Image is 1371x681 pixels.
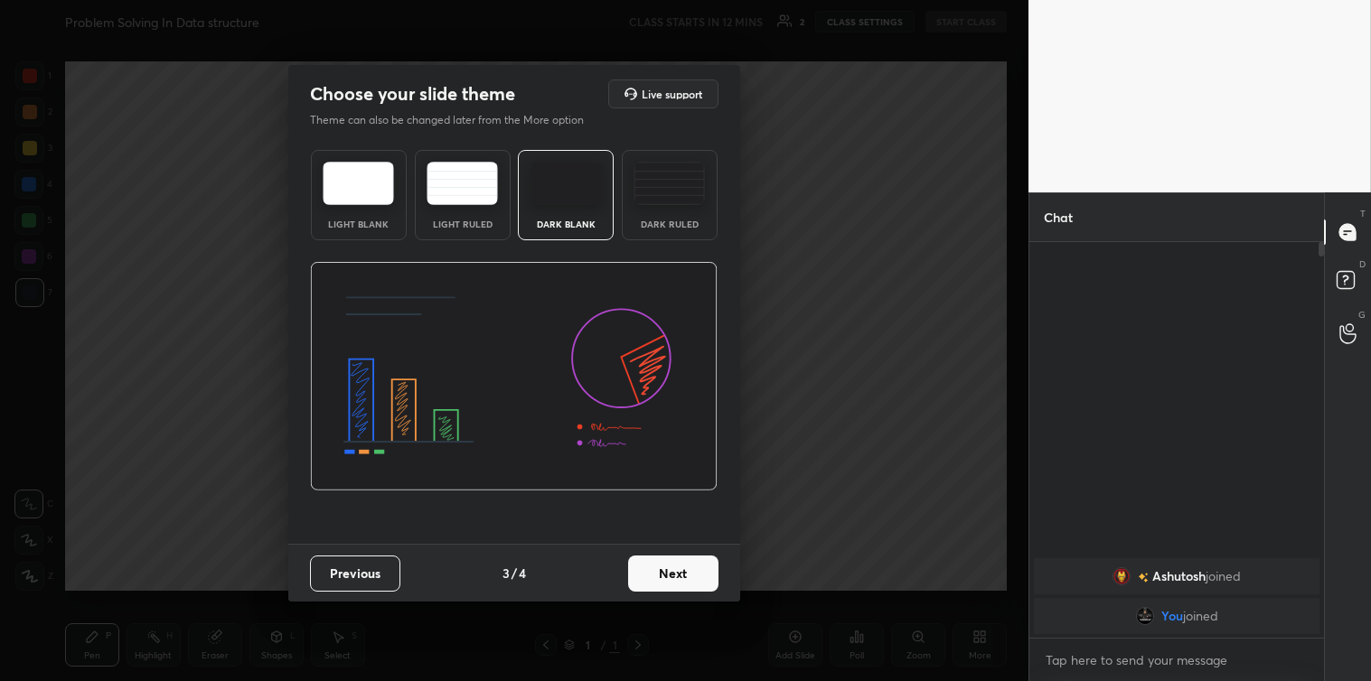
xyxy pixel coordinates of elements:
[530,219,602,229] div: Dark Blank
[1358,308,1366,322] p: G
[1029,555,1324,638] div: grid
[310,262,718,491] img: darkThemeBanner.d06ce4a2.svg
[502,564,510,583] h4: 3
[512,564,517,583] h4: /
[1359,257,1366,271] p: D
[1182,609,1217,623] span: joined
[642,89,702,99] h5: Live support
[310,82,515,106] h2: Choose your slide theme
[323,219,395,229] div: Light Blank
[634,162,705,205] img: darkRuledTheme.de295e13.svg
[519,564,526,583] h4: 4
[310,112,603,128] p: Theme can also be changed later from the More option
[310,555,400,592] button: Previous
[427,162,498,205] img: lightRuledTheme.5fabf969.svg
[1160,609,1182,623] span: You
[531,162,602,205] img: darkTheme.f0cc69e5.svg
[1360,207,1366,220] p: T
[427,219,499,229] div: Light Ruled
[1135,607,1153,625] img: e60519a4c4f740609fbc41148676dd3d.jpg
[1113,567,1131,585] img: 57fa73ed9ffb438299f8b0b7168da4d1.jpg
[634,219,706,229] div: Dark Ruled
[1029,193,1087,241] p: Chat
[323,162,394,205] img: lightTheme.e5ed3b09.svg
[628,555,718,592] button: Next
[1206,569,1241,583] span: joined
[1138,573,1149,583] img: no-rating-badge.077c3623.svg
[1152,569,1206,583] span: Ashutosh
